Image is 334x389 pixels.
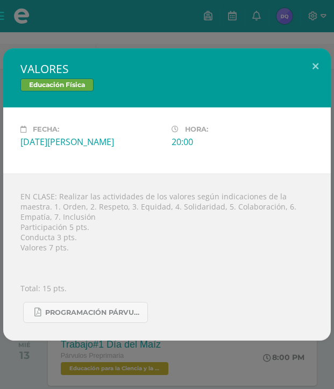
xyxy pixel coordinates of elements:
[3,174,331,341] div: EN CLASE: Realizar las actividades de los valores según indicaciones de la maestra. 1. Orden, 2. ...
[20,136,163,148] div: [DATE][PERSON_NAME]
[300,48,331,85] button: Close (Esc)
[33,125,59,133] span: Fecha:
[185,125,208,133] span: Hora:
[20,78,94,91] span: Educación Física
[23,302,148,323] a: Programación Párvulos Física B.pdf
[45,308,142,317] span: Programación Párvulos Física B.pdf
[172,136,214,148] div: 20:00
[20,61,314,76] h2: VALORES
